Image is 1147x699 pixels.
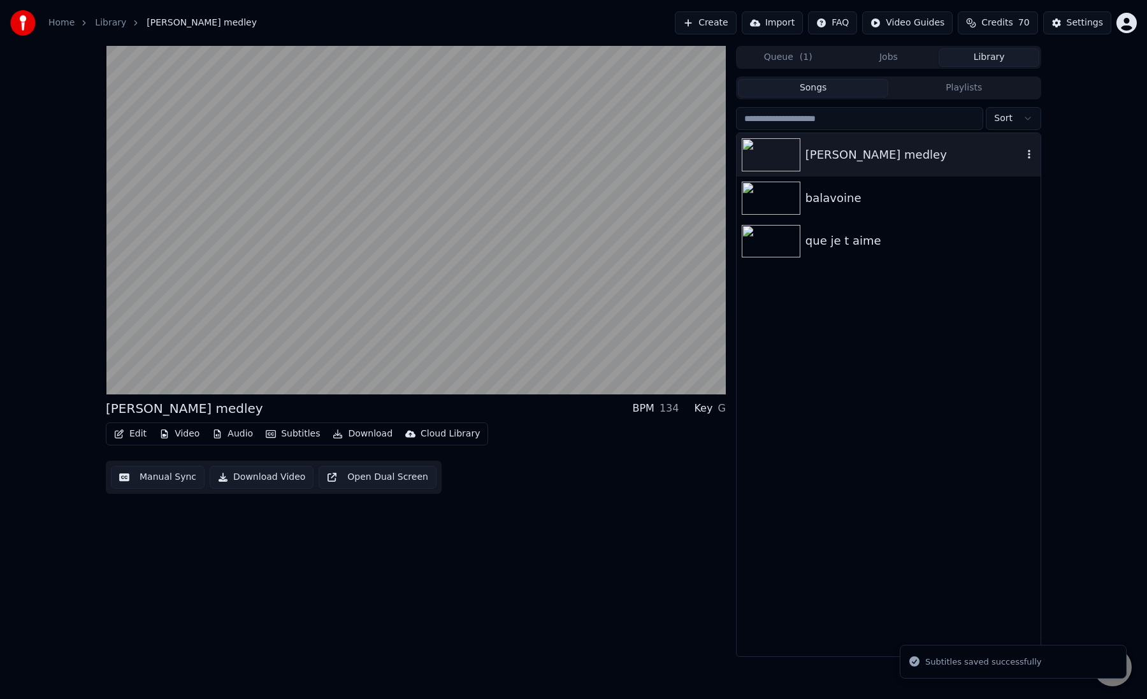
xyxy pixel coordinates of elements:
[738,48,839,67] button: Queue
[738,79,889,97] button: Songs
[958,11,1037,34] button: Credits70
[48,17,257,29] nav: breadcrumb
[981,17,1013,29] span: Credits
[319,466,436,489] button: Open Dual Screen
[1067,17,1103,29] div: Settings
[1018,17,1030,29] span: 70
[261,425,325,443] button: Subtitles
[95,17,126,29] a: Library
[109,425,152,443] button: Edit
[805,146,1023,164] div: [PERSON_NAME] medley
[925,656,1041,668] div: Subtitles saved successfully
[632,401,654,416] div: BPM
[805,189,1035,207] div: balavoine
[1043,11,1111,34] button: Settings
[805,232,1035,250] div: que je t aime
[839,48,939,67] button: Jobs
[328,425,398,443] button: Download
[888,79,1039,97] button: Playlists
[808,11,857,34] button: FAQ
[994,112,1013,125] span: Sort
[660,401,679,416] div: 134
[154,425,205,443] button: Video
[207,425,258,443] button: Audio
[742,11,803,34] button: Import
[939,48,1039,67] button: Library
[106,400,263,417] div: [PERSON_NAME] medley
[421,428,480,440] div: Cloud Library
[10,10,36,36] img: youka
[147,17,257,29] span: [PERSON_NAME] medley
[48,17,75,29] a: Home
[111,466,205,489] button: Manual Sync
[862,11,953,34] button: Video Guides
[675,11,737,34] button: Create
[718,401,725,416] div: G
[694,401,712,416] div: Key
[800,51,812,64] span: ( 1 )
[210,466,314,489] button: Download Video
